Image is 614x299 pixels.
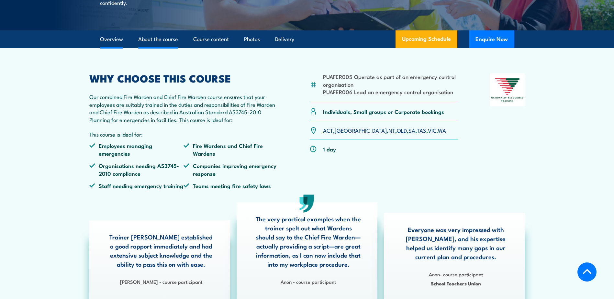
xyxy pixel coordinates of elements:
a: [GEOGRAPHIC_DATA] [335,126,387,134]
img: Nationally Recognised Training logo. [490,73,525,106]
li: PUAFER006 Lead an emergency control organisation [323,88,459,95]
a: NT [388,126,395,134]
li: Organisations needing AS3745-2010 compliance [89,162,184,177]
a: TAS [417,126,426,134]
li: PUAFER005 Operate as part of an emergency control organisation [323,73,459,88]
a: SA [408,126,415,134]
a: QLD [397,126,407,134]
li: Staff needing emergency training [89,182,184,189]
p: Trainer [PERSON_NAME] established a good rapport immediately and had extensive subject knowledge ... [108,232,214,269]
p: This course is ideal for: [89,130,278,138]
a: WA [438,126,446,134]
p: , , , , , , , [323,127,446,134]
a: About the course [138,31,178,48]
strong: Anon - course participant [281,278,336,285]
li: Teams meeting fire safety laws [184,182,278,189]
a: VIC [428,126,436,134]
a: Upcoming Schedule [396,30,457,48]
p: Individuals, Small groups or Corporate bookings [323,108,444,115]
a: Photos [244,31,260,48]
li: Companies improving emergency response [184,162,278,177]
button: Enquire Now [469,30,514,48]
p: The very practical examples when the trainer spelt out what Wardens should say to the Chief Fire ... [256,214,361,269]
li: Fire Wardens and Chief Fire Wardens [184,142,278,157]
p: Our combined Fire Warden and Chief Fire Warden course ensures that your employees are suitably tr... [89,93,278,123]
li: Employees managing emergencies [89,142,184,157]
a: Course content [193,31,229,48]
a: Overview [100,31,123,48]
a: Delivery [275,31,294,48]
h2: WHY CHOOSE THIS COURSE [89,73,278,83]
p: 1 day [323,145,336,153]
span: School Teachers Union [403,280,508,287]
strong: [PERSON_NAME] - course participant [120,278,202,285]
a: ACT [323,126,333,134]
p: Everyone was very impressed with [PERSON_NAME], and his expertise helped us identify many gaps in... [403,225,508,261]
strong: Anon- course participant [429,271,483,278]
